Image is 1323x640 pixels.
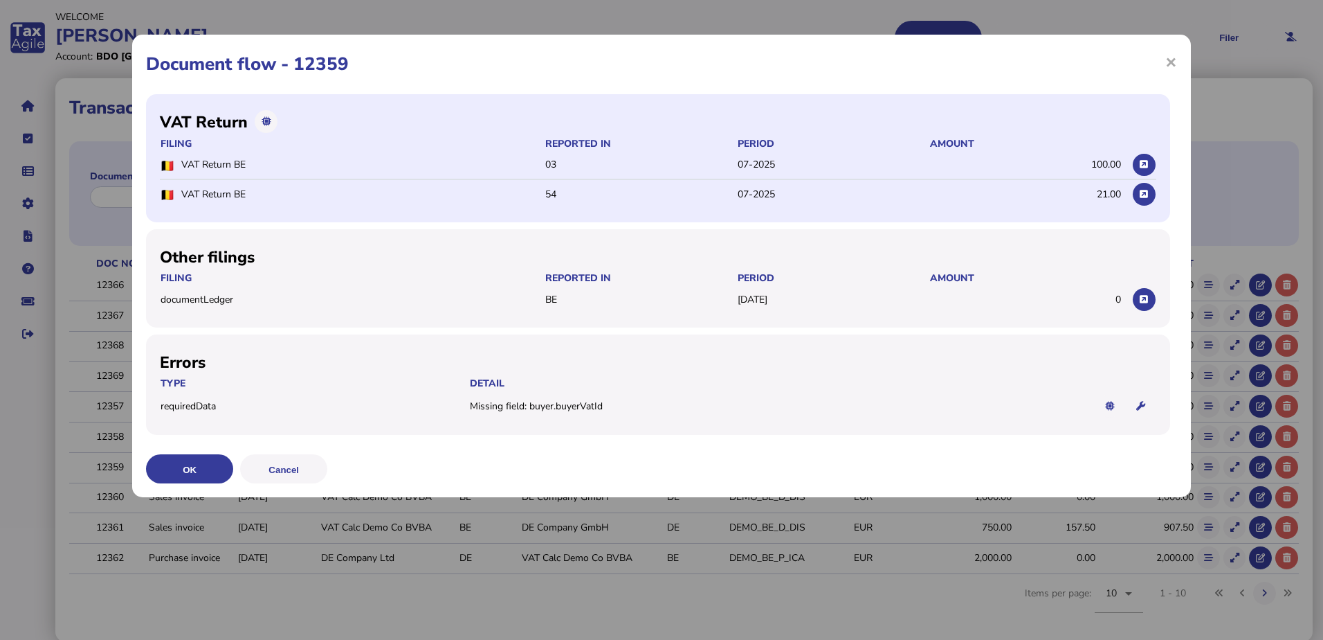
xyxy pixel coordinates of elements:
span: × [1165,48,1177,75]
td: Missing field: buyer.buyerVatId [469,399,1087,414]
th: Period [737,271,929,285]
span: VAT Return BE [181,158,246,171]
span: 21.00 [1097,188,1121,201]
th: Type [160,376,469,391]
th: Reported In [545,136,737,151]
th: Filing [160,271,545,285]
span: documentLedger [161,293,233,306]
th: Amount [929,136,1122,151]
span: 100.00 [1091,158,1121,171]
th: Reported In [545,271,737,285]
th: Period [737,136,929,151]
span: 03 [545,158,556,171]
h2: Other filings [160,247,1156,268]
h2: VAT Return [160,112,248,133]
button: Cancel [240,454,327,483]
th: Amount [929,271,1122,285]
button: View in Filer [1133,288,1156,311]
button: OK [146,454,233,483]
button: View in Filer [1133,183,1156,206]
img: be.png [161,161,174,171]
span: 07-2025 [738,158,775,171]
span: [DATE] [738,293,767,306]
button: View in Filer [1133,154,1156,177]
h2: Errors [160,352,1156,373]
th: Filing [160,136,545,151]
h1: Document flow - 12359 [146,52,1177,76]
th: Detail [469,376,1087,391]
td: requiredData [160,399,469,414]
span: VAT Return BE [181,188,246,201]
span: 0 [1115,293,1121,306]
img: be.png [161,190,174,200]
span: 54 [545,188,556,201]
span: 07-2025 [738,188,775,201]
span: BE [545,293,557,306]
